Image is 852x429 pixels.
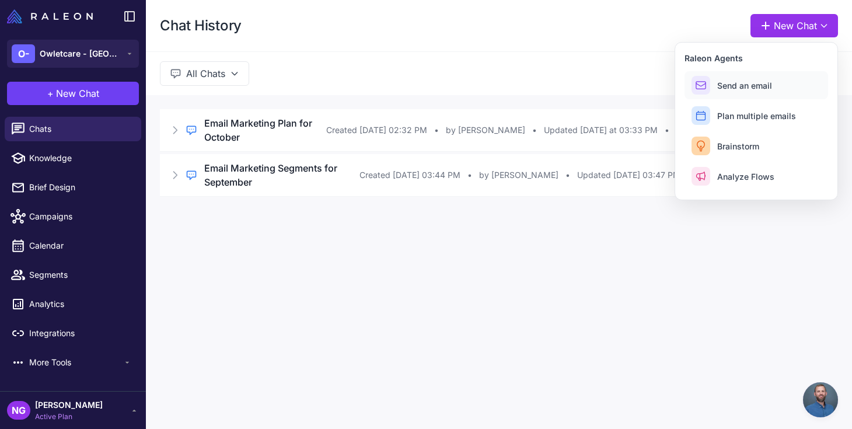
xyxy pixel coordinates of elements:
span: [PERSON_NAME] [35,399,103,411]
span: • [434,124,439,137]
a: Brief Design [5,175,141,200]
span: • [532,124,537,137]
div: Open chat [803,382,838,417]
a: Analytics [5,292,141,316]
span: Integrations [29,327,132,340]
a: Campaigns [5,204,141,229]
span: Plan multiple emails [717,110,796,122]
a: Calendar [5,233,141,258]
button: Brainstorm [685,132,828,160]
span: Created [DATE] 02:32 PM [326,124,427,137]
span: Analyze Flows [717,170,774,183]
span: • [565,169,570,182]
h3: Email Marketing Plan for October [204,116,326,144]
h3: Raleon Agents [685,52,828,64]
h3: Email Marketing Segments for September [204,161,359,189]
span: Segments [29,268,132,281]
button: Analyze Flows [685,162,828,190]
span: Owletcare - [GEOGRAPHIC_DATA] [40,47,121,60]
span: • [665,124,669,137]
span: Campaigns [29,210,132,223]
span: + [47,86,54,100]
span: Send an email [717,79,772,92]
button: New Chat [750,14,838,37]
button: O-Owletcare - [GEOGRAPHIC_DATA] [7,40,139,68]
span: Analytics [29,298,132,311]
a: Knowledge [5,146,141,170]
span: Updated [DATE] at 03:33 PM [544,124,658,137]
span: Brainstorm [717,140,759,152]
span: Updated [DATE] 03:47 PM [577,169,680,182]
button: Plan multiple emails [685,102,828,130]
span: by [PERSON_NAME] [446,124,525,137]
a: Integrations [5,321,141,346]
span: • [467,169,472,182]
span: Brief Design [29,181,132,194]
span: More Tools [29,356,123,369]
span: Calendar [29,239,132,252]
span: Chats [29,123,132,135]
div: NG [7,401,30,420]
a: Raleon Logo [7,9,97,23]
button: +New Chat [7,82,139,105]
button: Send an email [685,71,828,99]
h1: Chat History [160,16,242,35]
span: New Chat [56,86,99,100]
span: Created [DATE] 03:44 PM [359,169,460,182]
span: Knowledge [29,152,132,165]
img: Raleon Logo [7,9,93,23]
div: O- [12,44,35,63]
span: by [PERSON_NAME] [479,169,558,182]
button: All Chats [160,61,249,86]
a: Chats [5,117,141,141]
a: Segments [5,263,141,287]
span: Active Plan [35,411,103,422]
